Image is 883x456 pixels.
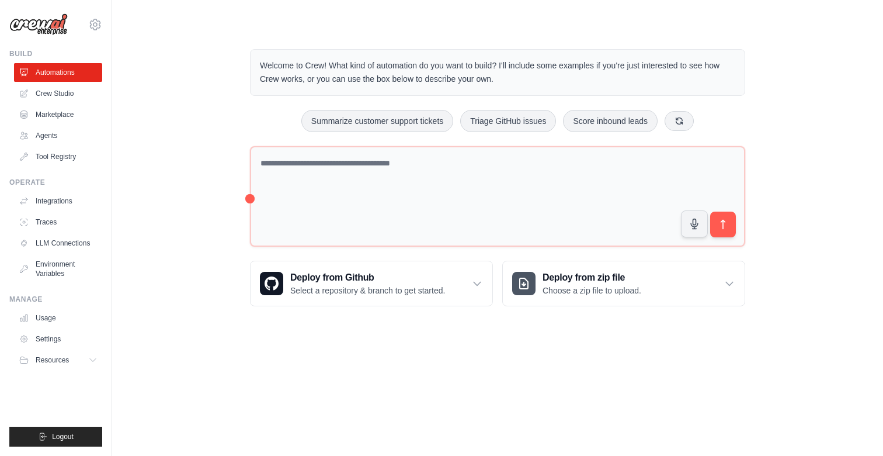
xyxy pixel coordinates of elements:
button: Logout [9,427,102,447]
a: Integrations [14,192,102,210]
button: Summarize customer support tickets [301,110,453,132]
h3: Deploy from Github [290,271,445,285]
span: Logout [52,432,74,441]
div: Manage [9,295,102,304]
img: Logo [9,13,68,36]
a: Settings [14,330,102,348]
a: LLM Connections [14,234,102,253]
a: Automations [14,63,102,82]
h3: Deploy from zip file [543,271,641,285]
a: Crew Studio [14,84,102,103]
span: Resources [36,355,69,365]
a: Agents [14,126,102,145]
button: Score inbound leads [563,110,658,132]
a: Tool Registry [14,147,102,166]
a: Environment Variables [14,255,102,283]
p: Choose a zip file to upload. [543,285,641,296]
p: Welcome to Crew! What kind of automation do you want to build? I'll include some examples if you'... [260,59,735,86]
a: Traces [14,213,102,232]
button: Triage GitHub issues [460,110,556,132]
button: Resources [14,351,102,369]
div: Build [9,49,102,58]
div: Operate [9,178,102,187]
a: Marketplace [14,105,102,124]
p: Select a repository & branch to get started. [290,285,445,296]
a: Usage [14,309,102,327]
